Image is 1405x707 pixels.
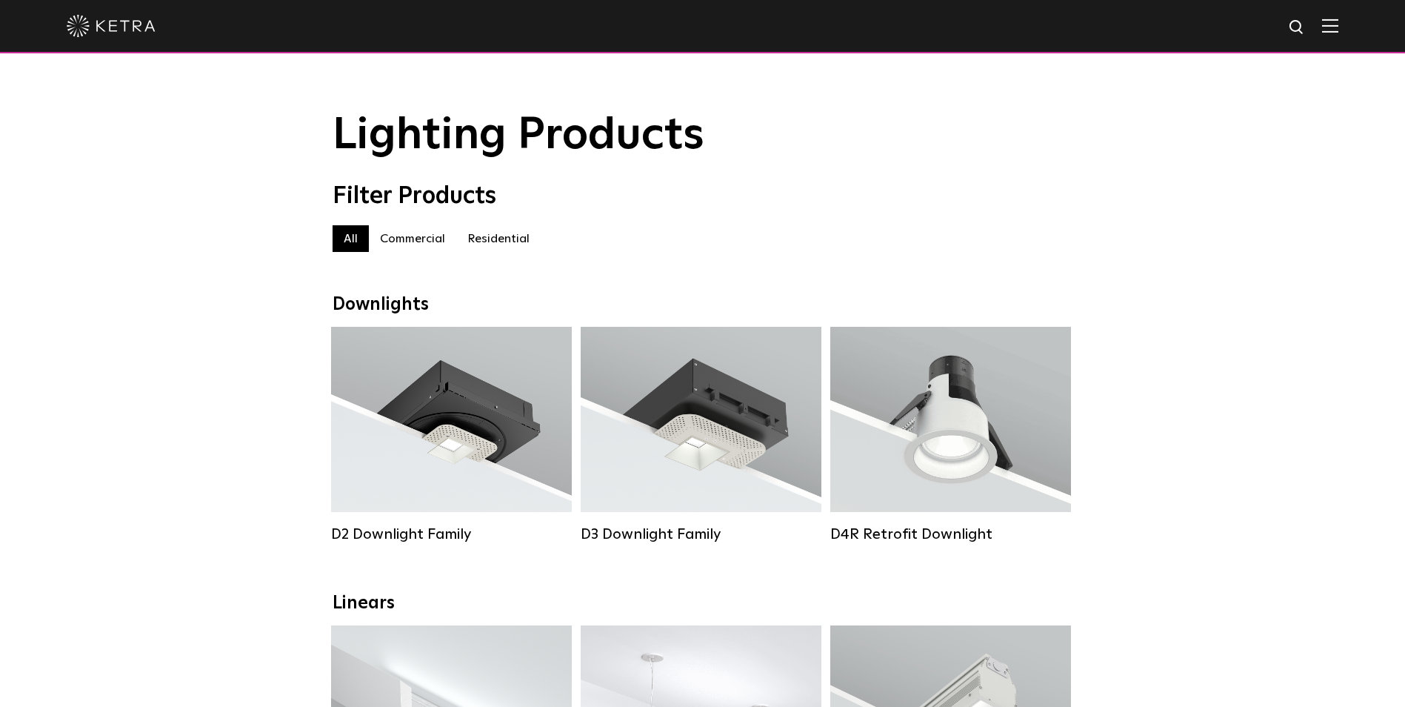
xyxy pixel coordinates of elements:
[333,113,704,158] span: Lighting Products
[830,525,1071,543] div: D4R Retrofit Downlight
[333,182,1073,210] div: Filter Products
[331,525,572,543] div: D2 Downlight Family
[67,15,156,37] img: ketra-logo-2019-white
[331,327,572,543] a: D2 Downlight Family Lumen Output:1200Colors:White / Black / Gloss Black / Silver / Bronze / Silve...
[581,327,821,543] a: D3 Downlight Family Lumen Output:700 / 900 / 1100Colors:White / Black / Silver / Bronze / Paintab...
[456,225,541,252] label: Residential
[1322,19,1338,33] img: Hamburger%20Nav.svg
[581,525,821,543] div: D3 Downlight Family
[333,593,1073,614] div: Linears
[830,327,1071,543] a: D4R Retrofit Downlight Lumen Output:800Colors:White / BlackBeam Angles:15° / 25° / 40° / 60°Watta...
[369,225,456,252] label: Commercial
[333,294,1073,316] div: Downlights
[333,225,369,252] label: All
[1288,19,1306,37] img: search icon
